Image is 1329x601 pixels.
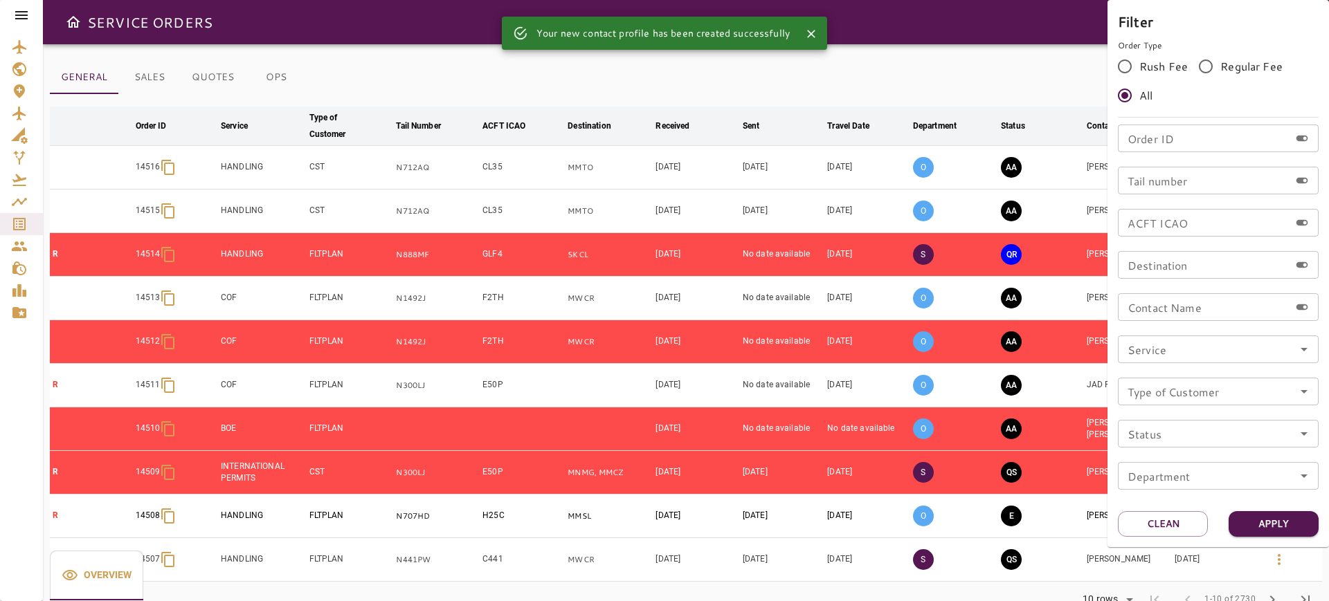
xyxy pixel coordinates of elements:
span: All [1139,87,1152,104]
h6: Filter [1118,10,1319,33]
button: Clean [1118,511,1208,537]
p: Order Type [1118,39,1319,52]
button: Close [801,24,822,44]
button: Apply [1229,511,1319,537]
button: Open [1294,340,1314,359]
button: Open [1294,466,1314,486]
span: Rush Fee [1139,58,1188,75]
span: Regular Fee [1220,58,1283,75]
button: Open [1294,382,1314,401]
div: rushFeeOrder [1118,52,1319,110]
div: Your new contact profile has been created successfully [536,21,790,46]
button: Open [1294,424,1314,443]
